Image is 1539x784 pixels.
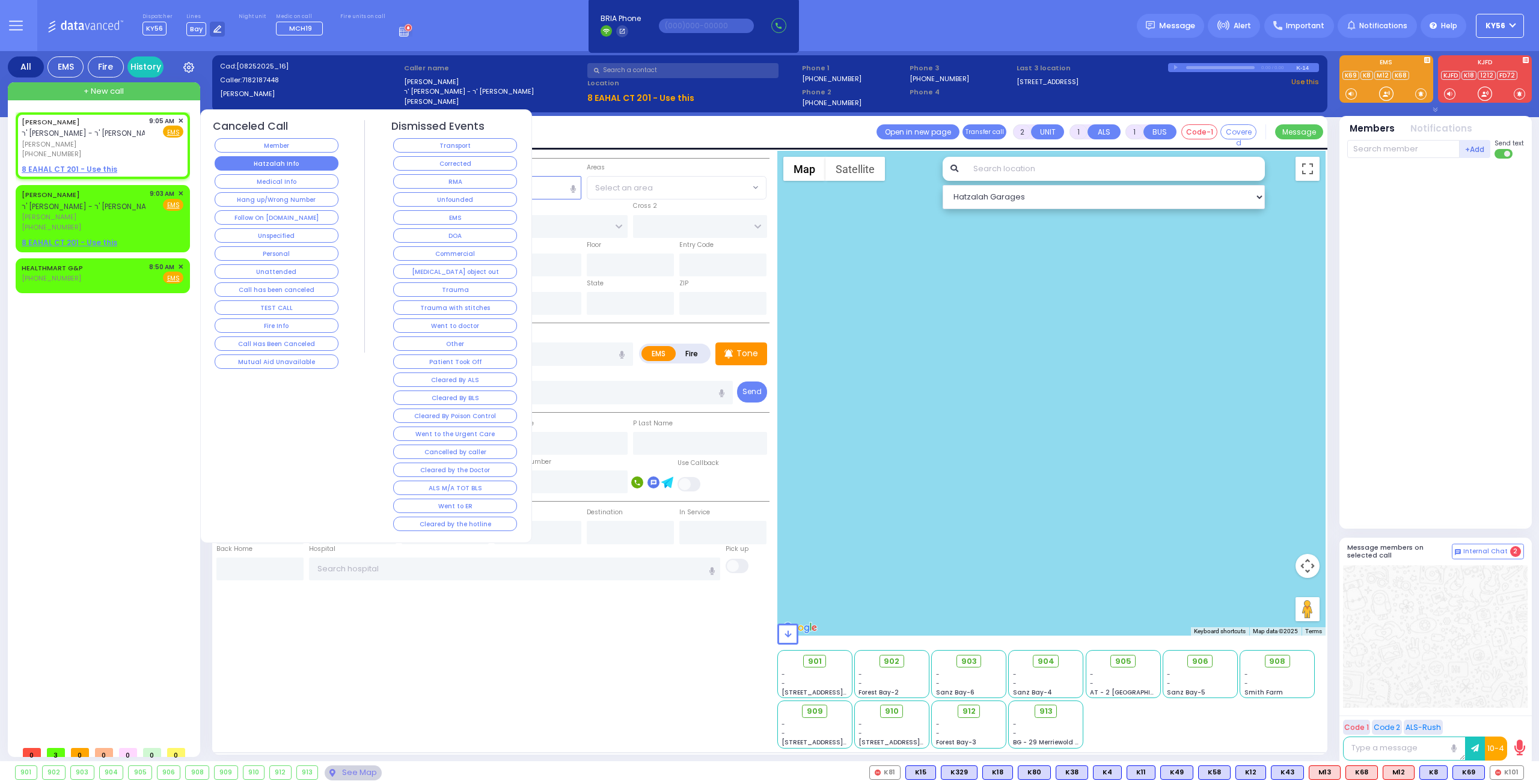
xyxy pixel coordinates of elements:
a: [PERSON_NAME] [22,117,80,127]
button: Covered [1220,124,1256,139]
span: BRIA Phone [601,13,641,24]
span: - [1013,679,1017,688]
button: 10-4 [1485,737,1507,761]
span: 0 [23,748,41,757]
span: Bay [186,22,206,36]
label: [PHONE_NUMBER] [910,74,969,83]
button: KY56 [1476,14,1524,38]
img: Google [780,620,820,636]
button: Commercial [393,246,517,261]
span: Forest Bay-2 [858,688,899,697]
span: ר' [PERSON_NAME] - ר' [PERSON_NAME] [22,128,159,138]
span: 908 [1269,655,1285,667]
a: M12 [1374,71,1391,80]
span: - [782,679,785,688]
div: BLS [1160,765,1193,780]
span: - [858,720,862,729]
button: Show street map [783,157,825,181]
span: - [1167,670,1170,679]
span: [PHONE_NUMBER] [22,222,81,232]
span: ✕ [178,262,183,272]
button: TEST CALL [215,300,338,315]
a: Open in new page [877,124,959,139]
div: K58 [1198,765,1231,780]
a: K8 [1360,71,1373,80]
button: Went to doctor [393,318,517,333]
span: Forest Bay-3 [936,738,976,747]
div: Fire [88,56,124,77]
label: Last 3 location [1017,63,1168,73]
button: Hatzalah Info [215,156,338,171]
div: BLS [1419,765,1448,780]
a: History [127,56,164,77]
input: Search hospital [309,558,721,580]
label: ZIP [679,279,688,288]
a: 1212 [1478,71,1496,80]
span: Smith Farm [1244,688,1283,697]
button: UNIT [1031,124,1064,139]
span: - [936,729,940,738]
button: RMA [393,174,517,189]
span: Send text [1495,139,1524,148]
u: 8 EAHAL CT 201 - Use this [587,92,694,104]
label: EMS [641,346,676,361]
div: K8 [1419,765,1448,780]
input: Search location [965,157,1265,181]
div: M13 [1309,765,1341,780]
label: Floor [587,240,601,250]
div: BLS [1235,765,1266,780]
div: BLS [1452,765,1485,780]
span: - [782,670,785,679]
span: 8:50 AM [149,263,174,272]
h4: Canceled Call [213,120,288,133]
button: Internal Chat 2 [1452,544,1524,559]
label: Areas [587,163,605,172]
div: BLS [1127,765,1155,780]
div: K69 [1452,765,1485,780]
span: - [1013,720,1017,729]
span: 9:03 AM [150,189,174,198]
button: Show satellite imagery [825,157,885,181]
button: Cleared By ALS [393,372,517,387]
span: 906 [1192,655,1208,667]
label: Caller name [404,63,584,73]
span: [PERSON_NAME] [22,212,145,222]
button: Code 2 [1372,720,1402,735]
span: - [1244,670,1248,679]
div: EMS [47,56,84,77]
span: 901 [808,655,822,667]
span: 9:05 AM [149,117,174,126]
button: Unspecified [215,228,338,243]
span: [STREET_ADDRESS][PERSON_NAME] [858,738,972,747]
button: +Add [1460,140,1491,158]
label: KJFD [1438,59,1532,68]
img: red-radio-icon.svg [875,770,881,776]
span: Important [1286,20,1324,31]
h5: Message members on selected call [1347,544,1452,559]
img: red-radio-icon.svg [1495,770,1501,776]
label: Fire [675,346,709,361]
span: [STREET_ADDRESS][PERSON_NAME] [782,738,895,747]
a: [STREET_ADDRESS] [1017,77,1079,87]
div: K68 [1345,765,1378,780]
u: 8 EAHAL CT 201 - Use this [22,164,117,174]
span: - [936,679,940,688]
span: Help [1441,20,1457,31]
label: Use Callback [678,458,719,468]
div: K81 [869,765,901,780]
div: BLS [1093,765,1122,780]
label: ר' [PERSON_NAME] - ר' [PERSON_NAME] [404,87,584,97]
label: EMS [1339,59,1433,68]
span: Phone 4 [910,87,1013,97]
div: 905 [129,766,151,779]
div: BLS [941,765,978,780]
button: Member [215,138,338,153]
label: Destination [587,508,623,517]
span: 902 [884,655,899,667]
div: 901 [16,766,37,779]
label: P Last Name [633,419,673,428]
div: K11 [1127,765,1155,780]
span: ר' [PERSON_NAME] - ר' [PERSON_NAME] [22,201,159,211]
div: BLS [1271,765,1304,780]
span: ✕ [178,116,183,126]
